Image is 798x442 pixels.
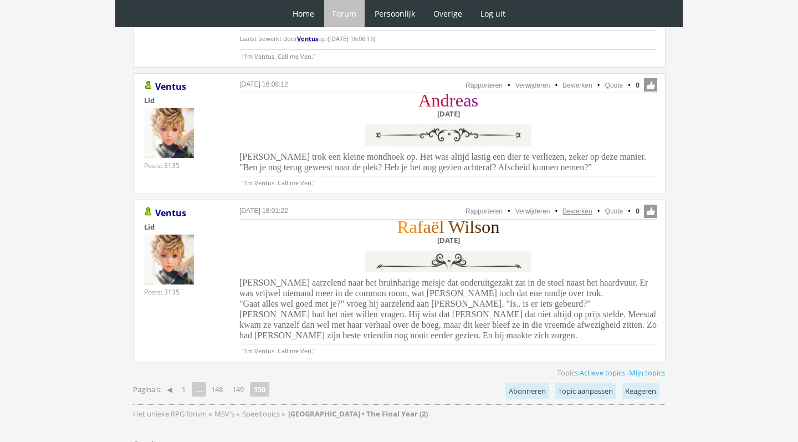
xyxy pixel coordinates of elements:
span: l [469,217,474,237]
img: LK3TOVS.png [362,248,534,275]
a: Speeltopics [242,409,282,419]
a: [DATE] 16:08:12 [239,80,288,88]
span: l [439,217,444,237]
div: Lid [144,95,222,105]
span: MSV's [214,409,234,419]
a: Ventus [155,207,186,219]
span: i [464,217,469,237]
span: r [449,90,456,110]
span: ë [431,217,439,237]
p: "I'm Ventus. Call me Ven." [239,176,657,187]
span: f [417,217,423,237]
a: Verwijderen [515,82,550,89]
span: n [431,90,440,110]
img: Gebruiker is online [144,207,153,216]
p: "I'm Ventus. Call me Ven." [239,344,657,355]
span: a [423,217,431,237]
span: s [472,90,479,110]
div: Posts: 3135 [144,287,180,297]
span: » [236,409,239,419]
b: [DATE] [437,235,460,245]
a: Het unieke RPG forum [133,409,208,419]
span: » [282,409,285,419]
span: A [418,90,431,110]
a: Verwijderen [515,207,550,215]
a: ◀ [162,382,177,397]
strong: [GEOGRAPHIC_DATA] • The Final Year (2) [288,409,428,419]
b: [DATE] [437,109,460,119]
span: Het unieke RPG forum [133,409,207,419]
a: Quote [605,207,623,215]
a: Abonneren [505,383,549,399]
div: Posts: 3135 [144,161,180,170]
a: Mijn topics [629,368,665,378]
a: Ventus [297,34,318,43]
span: R [397,217,410,237]
span: W [448,217,464,237]
img: Ventus [144,235,194,284]
img: Gebruiker is online [144,81,153,90]
img: vFZgZrq.png [362,121,534,149]
span: Topics: | [557,368,665,378]
img: Ventus [144,108,194,158]
span: a [463,90,471,110]
a: 1 [177,382,190,397]
a: MSV's [214,409,236,419]
span: n [490,217,499,237]
a: [DATE] 18:01:22 [239,207,288,215]
span: 0 [636,80,640,90]
div: Lid [144,222,222,232]
span: [PERSON_NAME] trok een kleine mondhoek op. Het was altijd lastig een dier te verliezen, zeker op ... [239,152,646,172]
span: e [456,90,463,110]
a: 148 [207,382,227,397]
a: Quote [605,82,623,89]
strong: 150 [250,382,269,397]
a: Actieve topics [580,368,625,378]
a: Ventus [155,80,186,93]
a: Rapporteren [465,82,503,89]
span: Speeltopics [242,409,280,419]
p: Laatst bewerkt door op ([DATE] 16:06:15) [239,31,657,47]
a: Rapporteren [465,207,503,215]
span: » [208,409,212,419]
a: Topic aanpassen [555,383,616,399]
span: o [482,217,490,237]
span: d [441,90,449,110]
a: Bewerken [562,207,592,215]
span: s [474,217,482,237]
p: "I'm Ventus. Call me Ven." [239,49,657,60]
a: Reageren [622,383,659,399]
span: [PERSON_NAME] aarzelend naar het bruinharige meisje dat onderuitgezakt zat in de stoel naast het ... [239,278,657,340]
a: 149 [228,382,248,397]
a: Bewerken [562,82,592,89]
span: Pagina's: [133,384,162,395]
span: 0 [636,206,640,216]
span: a [409,217,417,237]
span: ... [192,382,206,397]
